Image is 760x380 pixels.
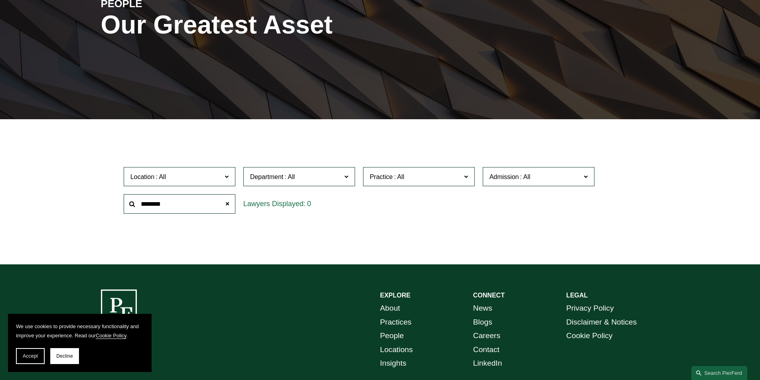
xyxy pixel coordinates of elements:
[130,173,155,180] span: Location
[23,353,38,359] span: Accept
[473,329,500,343] a: Careers
[16,348,45,364] button: Accept
[380,329,404,343] a: People
[96,333,126,339] a: Cookie Policy
[691,366,747,380] a: Search this site
[380,356,407,370] a: Insights
[370,173,393,180] span: Practice
[380,343,413,357] a: Locations
[473,301,492,315] a: News
[101,10,473,39] h1: Our Greatest Asset
[473,356,502,370] a: LinkedIn
[380,292,411,299] strong: EXPLORE
[473,343,499,357] a: Contact
[380,315,412,329] a: Practices
[566,315,637,329] a: Disclaimer & Notices
[490,173,519,180] span: Admission
[56,353,73,359] span: Decline
[566,292,588,299] strong: LEGAL
[473,292,505,299] strong: CONNECT
[566,301,614,315] a: Privacy Policy
[307,200,311,208] span: 0
[8,314,152,372] section: Cookie banner
[566,329,612,343] a: Cookie Policy
[16,322,144,340] p: We use cookies to provide necessary functionality and improve your experience. Read our .
[473,315,492,329] a: Blogs
[250,173,284,180] span: Department
[380,301,400,315] a: About
[50,348,79,364] button: Decline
